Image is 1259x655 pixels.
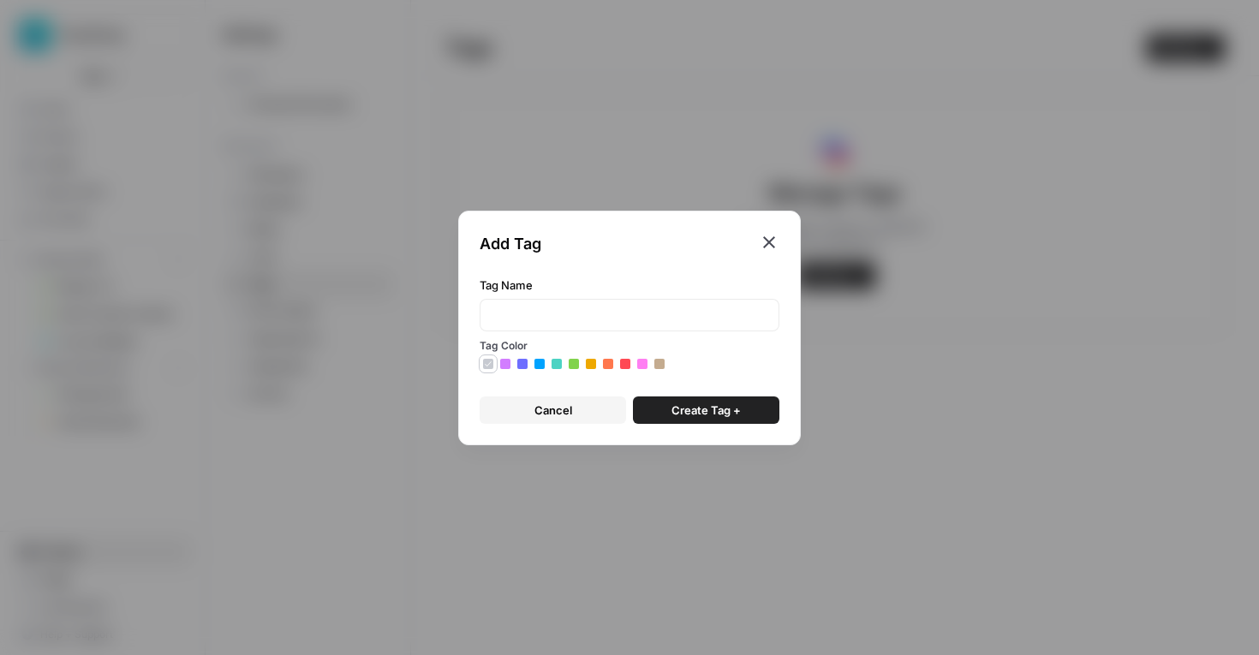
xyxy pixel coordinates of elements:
[534,402,572,419] span: Cancel
[633,396,779,424] button: Create Tag +
[671,402,741,419] span: Create Tag +
[480,232,759,256] h1: Add Tag
[480,396,626,424] button: Cancel
[480,277,779,294] label: Tag Name
[480,338,779,354] div: Tag Color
